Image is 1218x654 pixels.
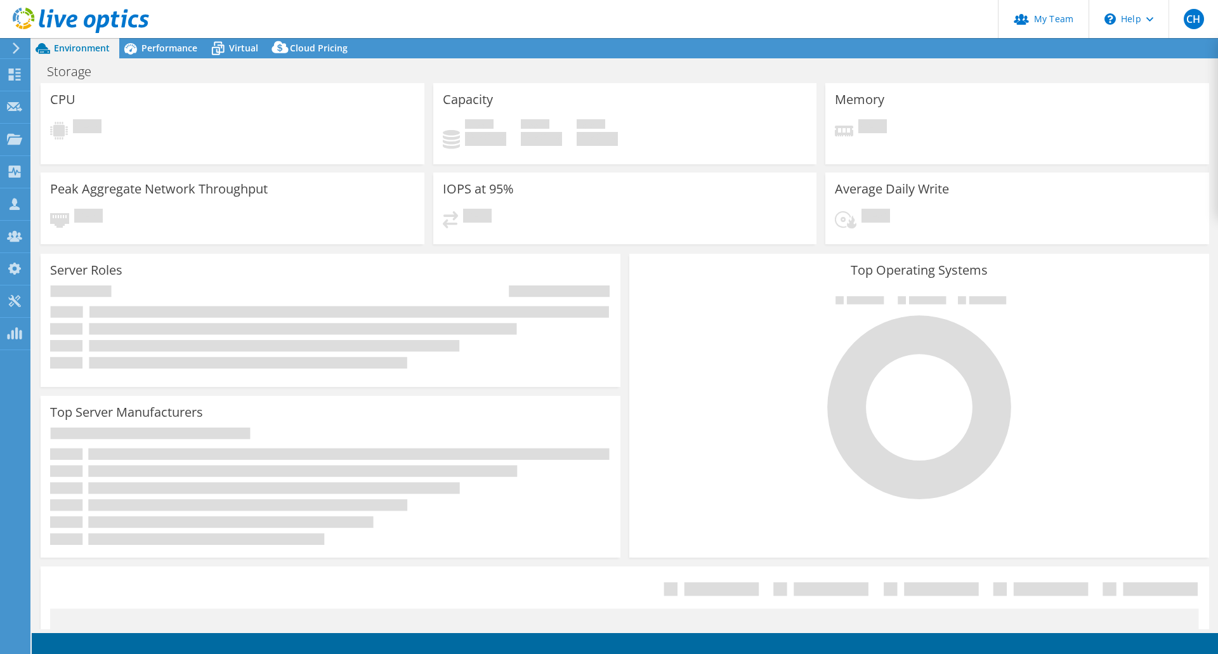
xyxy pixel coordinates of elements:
h4: 0 GiB [465,132,506,146]
h3: IOPS at 95% [443,182,514,196]
h3: Capacity [443,93,493,107]
span: Cloud Pricing [290,42,348,54]
span: Pending [73,119,101,136]
h3: Memory [835,93,884,107]
h3: Server Roles [50,263,122,277]
span: Used [465,119,494,132]
span: Pending [858,119,887,136]
h4: 0 GiB [521,132,562,146]
span: Free [521,119,549,132]
span: Pending [74,209,103,226]
span: Performance [141,42,197,54]
span: Virtual [229,42,258,54]
h3: Peak Aggregate Network Throughput [50,182,268,196]
svg: \n [1104,13,1116,25]
h3: Top Operating Systems [639,263,1200,277]
span: Total [577,119,605,132]
h4: 0 GiB [577,132,618,146]
h1: Storage [41,65,111,79]
span: Environment [54,42,110,54]
h3: Top Server Manufacturers [50,405,203,419]
span: Pending [463,209,492,226]
h3: CPU [50,93,75,107]
span: CH [1184,9,1204,29]
span: Pending [861,209,890,226]
h3: Average Daily Write [835,182,949,196]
